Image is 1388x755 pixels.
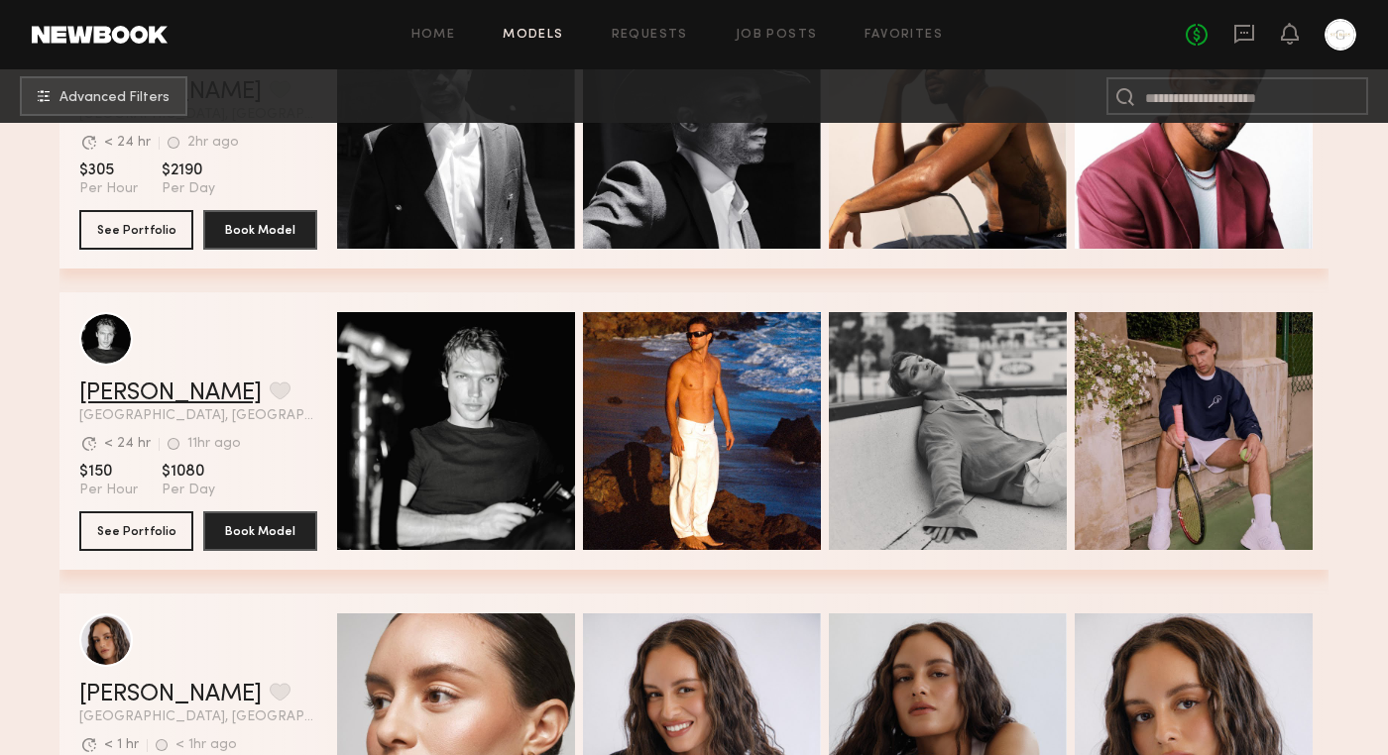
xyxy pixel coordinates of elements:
[162,180,215,198] span: Per Day
[79,511,193,551] button: See Portfolio
[79,381,262,405] a: [PERSON_NAME]
[59,91,170,105] span: Advanced Filters
[175,738,237,752] div: < 1hr ago
[79,482,138,499] span: Per Hour
[104,738,139,752] div: < 1 hr
[612,29,688,42] a: Requests
[411,29,456,42] a: Home
[79,710,317,724] span: [GEOGRAPHIC_DATA], [GEOGRAPHIC_DATA]
[187,437,241,451] div: 11hr ago
[79,210,193,250] button: See Portfolio
[203,210,317,250] button: Book Model
[203,511,317,551] button: Book Model
[79,180,138,198] span: Per Hour
[162,482,215,499] span: Per Day
[79,683,262,706] a: [PERSON_NAME]
[865,29,943,42] a: Favorites
[187,136,239,150] div: 2hr ago
[736,29,818,42] a: Job Posts
[503,29,563,42] a: Models
[79,409,317,423] span: [GEOGRAPHIC_DATA], [GEOGRAPHIC_DATA]
[104,136,151,150] div: < 24 hr
[79,462,138,482] span: $150
[79,161,138,180] span: $305
[162,462,215,482] span: $1080
[162,161,215,180] span: $2190
[104,437,151,451] div: < 24 hr
[20,76,187,116] button: Advanced Filters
